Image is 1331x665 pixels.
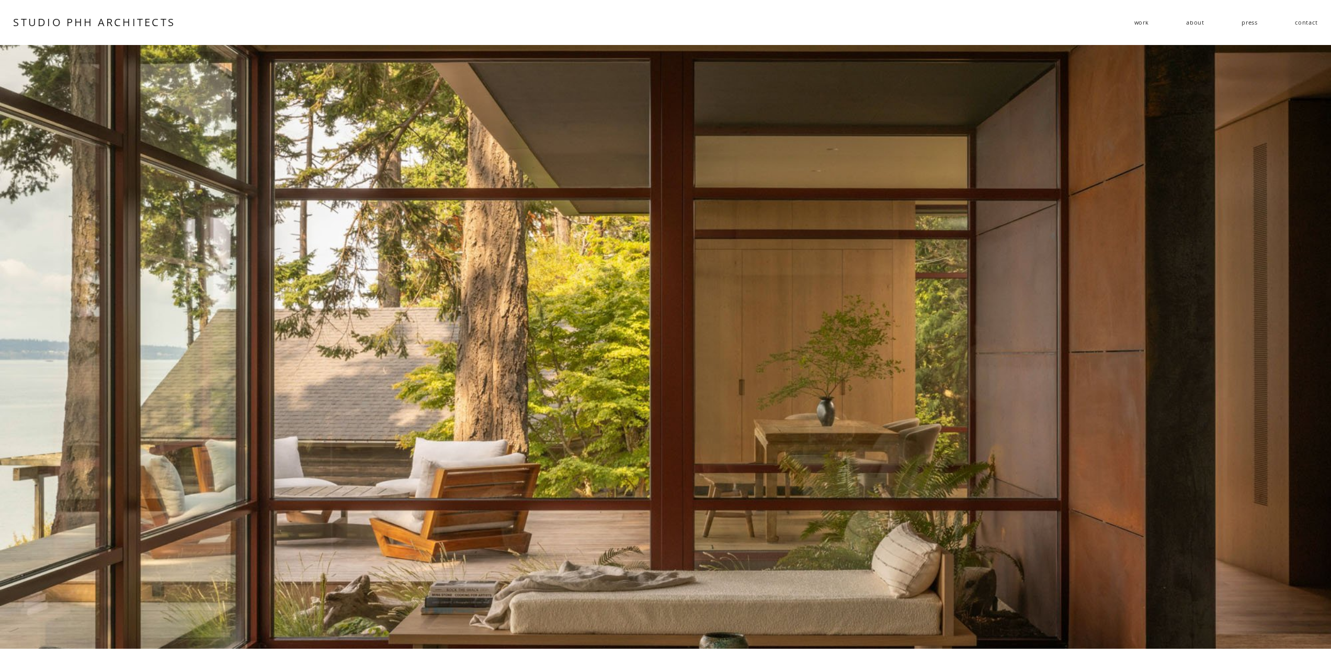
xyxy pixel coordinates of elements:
a: folder dropdown [1134,15,1149,30]
a: about [1186,15,1204,30]
a: press [1242,15,1258,30]
a: STUDIO PHH ARCHITECTS [13,15,175,29]
span: work [1134,15,1149,29]
a: contact [1295,15,1317,30]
